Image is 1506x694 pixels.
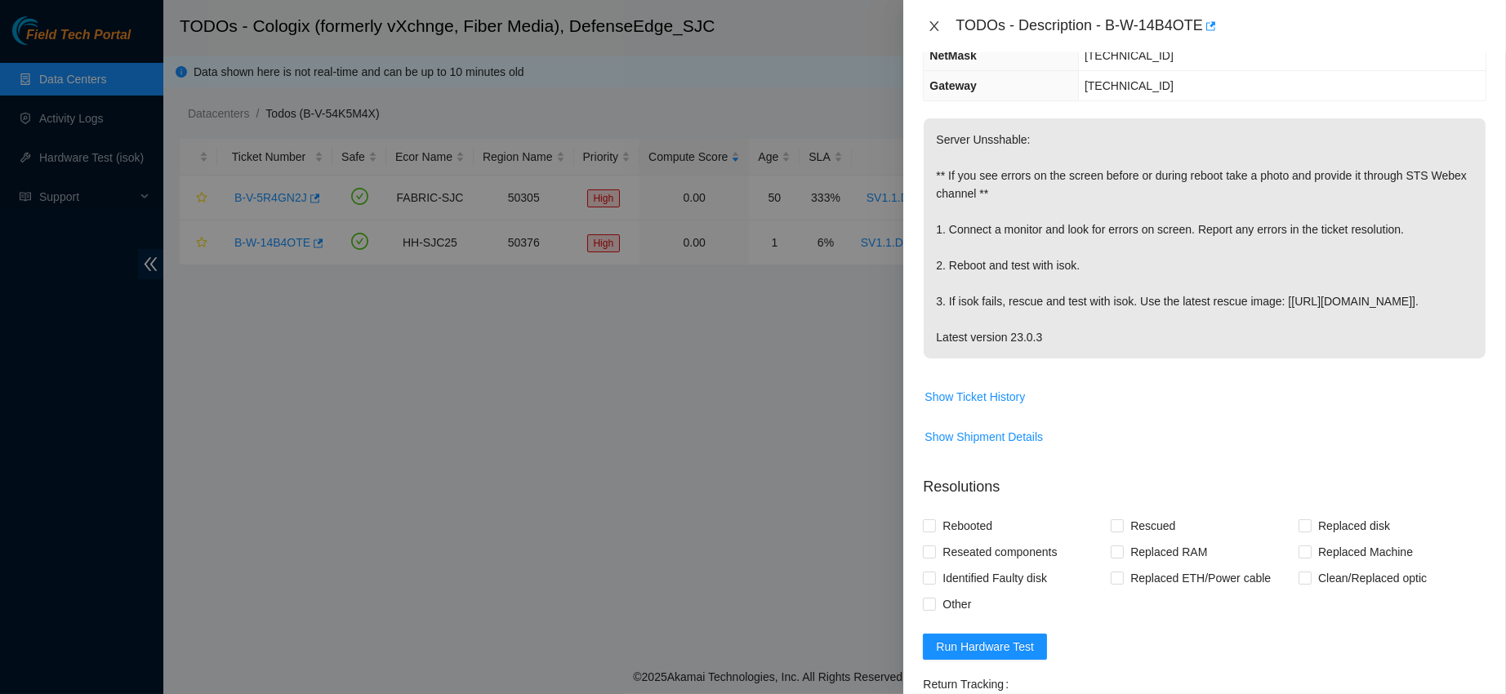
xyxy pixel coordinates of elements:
[1124,513,1182,539] span: Rescued
[924,118,1486,358] p: Server Unsshable: ** If you see errors on the screen before or during reboot take a photo and pro...
[925,388,1025,406] span: Show Ticket History
[923,634,1047,660] button: Run Hardware Test
[925,428,1043,446] span: Show Shipment Details
[924,384,1026,410] button: Show Ticket History
[1085,79,1174,92] span: [TECHNICAL_ID]
[936,513,999,539] span: Rebooted
[936,539,1063,565] span: Reseated components
[1312,539,1419,565] span: Replaced Machine
[923,463,1486,498] p: Resolutions
[1124,565,1277,591] span: Replaced ETH/Power cable
[1085,49,1174,62] span: [TECHNICAL_ID]
[936,565,1054,591] span: Identified Faulty disk
[928,20,941,33] span: close
[936,638,1034,656] span: Run Hardware Test
[924,424,1044,450] button: Show Shipment Details
[929,79,977,92] span: Gateway
[956,13,1486,39] div: TODOs - Description - B-W-14B4OTE
[936,591,978,617] span: Other
[923,19,946,34] button: Close
[1124,539,1214,565] span: Replaced RAM
[1312,565,1433,591] span: Clean/Replaced optic
[929,49,977,62] span: NetMask
[1312,513,1397,539] span: Replaced disk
